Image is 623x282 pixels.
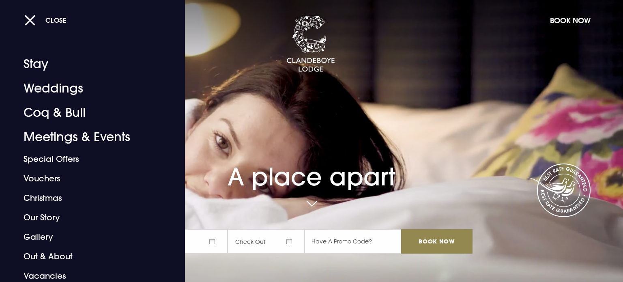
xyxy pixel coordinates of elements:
input: Have A Promo Code? [305,229,401,254]
a: Our Story [24,208,152,227]
a: Stay [24,52,152,76]
span: Check Out [228,229,305,254]
a: Special Offers [24,149,152,169]
h1: A place apart [150,145,473,191]
img: Clandeboye Lodge [286,16,335,73]
input: Book Now [401,229,473,254]
span: Check In [150,229,228,254]
a: Coq & Bull [24,101,152,125]
a: Out & About [24,247,152,266]
a: Weddings [24,76,152,101]
a: Vouchers [24,169,152,188]
a: Christmas [24,188,152,208]
button: Book Now [546,12,595,29]
button: Close [24,12,67,28]
a: Meetings & Events [24,125,152,149]
span: Close [45,16,67,24]
a: Gallery [24,227,152,247]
